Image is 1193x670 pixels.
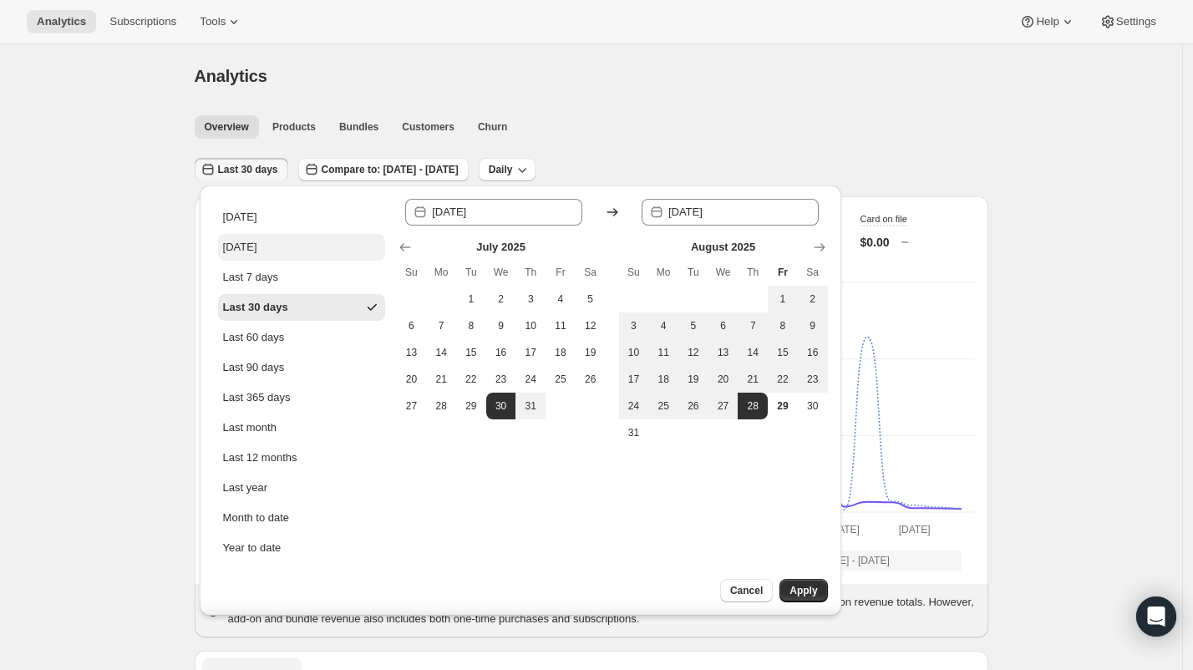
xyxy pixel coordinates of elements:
[463,319,480,332] span: 8
[486,339,516,366] button: Wednesday July 16 2025
[404,266,420,279] span: Su
[190,10,252,33] button: Tools
[486,286,516,312] button: Wednesday July 2 2025
[789,584,817,597] span: Apply
[433,399,449,413] span: 28
[685,319,702,332] span: 5
[744,399,761,413] span: 28
[27,10,96,33] button: Analytics
[433,319,449,332] span: 7
[619,312,649,339] button: Sunday August 3 2025
[744,266,761,279] span: Th
[805,319,821,332] span: 9
[655,399,672,413] span: 25
[218,324,385,351] button: Last 60 days
[433,346,449,359] span: 14
[218,163,278,176] span: Last 30 days
[546,366,576,393] button: Friday July 25 2025
[486,259,516,286] th: Wednesday
[648,339,678,366] button: Monday August 11 2025
[426,366,456,393] button: Monday July 21 2025
[720,579,773,602] button: Cancel
[426,312,456,339] button: Monday July 7 2025
[339,120,378,134] span: Bundles
[768,259,798,286] th: Friday
[322,163,459,176] span: Compare to: [DATE] - [DATE]
[626,266,642,279] span: Su
[552,319,569,332] span: 11
[515,259,546,286] th: Thursday
[1089,10,1166,33] button: Settings
[805,266,821,279] span: Sa
[223,419,277,436] div: Last month
[489,163,513,176] span: Daily
[655,319,672,332] span: 4
[648,312,678,339] button: Monday August 4 2025
[798,259,828,286] th: Saturday
[223,389,291,406] div: Last 365 days
[546,312,576,339] button: Friday July 11 2025
[744,346,761,359] span: 14
[402,120,454,134] span: Customers
[223,299,288,316] div: Last 30 days
[218,204,385,231] button: [DATE]
[715,373,732,386] span: 20
[426,339,456,366] button: Monday July 14 2025
[774,346,791,359] span: 15
[493,346,510,359] span: 16
[433,266,449,279] span: Mo
[655,373,672,386] span: 18
[522,292,539,306] span: 3
[426,393,456,419] button: Monday July 28 2025
[738,393,768,419] button: End of range Thursday August 28 2025
[515,286,546,312] button: Thursday July 3 2025
[678,312,708,339] button: Tuesday August 5 2025
[619,393,649,419] button: Sunday August 24 2025
[493,399,510,413] span: 30
[218,414,385,441] button: Last month
[552,373,569,386] span: 25
[744,319,761,332] span: 7
[200,15,226,28] span: Tools
[685,346,702,359] span: 12
[223,540,282,556] div: Year to date
[798,339,828,366] button: Saturday August 16 2025
[685,373,702,386] span: 19
[1036,15,1058,28] span: Help
[223,269,279,286] div: Last 7 days
[493,373,510,386] span: 23
[685,266,702,279] span: Tu
[493,319,510,332] span: 9
[678,393,708,419] button: Tuesday August 26 2025
[404,346,420,359] span: 13
[898,524,930,535] text: [DATE]
[552,266,569,279] span: Fr
[397,339,427,366] button: Sunday July 13 2025
[456,286,486,312] button: Tuesday July 1 2025
[223,510,290,526] div: Month to date
[715,399,732,413] span: 27
[218,264,385,291] button: Last 7 days
[626,346,642,359] span: 10
[715,266,732,279] span: We
[798,366,828,393] button: Saturday August 23 2025
[463,399,480,413] span: 29
[1116,15,1156,28] span: Settings
[223,329,285,346] div: Last 60 days
[552,346,569,359] span: 18
[582,346,599,359] span: 19
[685,399,702,413] span: 26
[463,373,480,386] span: 22
[393,236,417,259] button: Show previous month, June 2025
[223,449,297,466] div: Last 12 months
[218,294,385,321] button: Last 30 days
[648,393,678,419] button: Monday August 25 2025
[109,15,176,28] span: Subscriptions
[708,339,739,366] button: Wednesday August 13 2025
[195,67,267,85] span: Analytics
[730,584,763,597] span: Cancel
[223,480,267,496] div: Last year
[774,319,791,332] span: 8
[576,366,606,393] button: Saturday July 26 2025
[218,505,385,531] button: Month to date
